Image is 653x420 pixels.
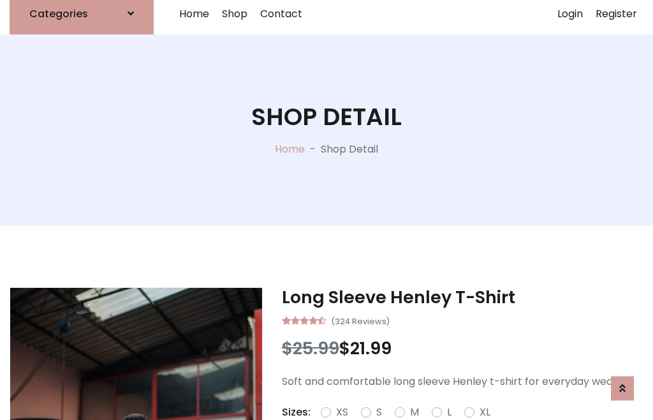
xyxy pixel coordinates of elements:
[282,405,311,420] p: Sizes:
[321,142,378,157] p: Shop Detail
[282,338,643,359] h3: $
[305,142,321,157] p: -
[282,287,643,308] h3: Long Sleeve Henley T-Shirt
[447,405,451,420] label: L
[410,405,419,420] label: M
[331,313,390,328] small: (324 Reviews)
[350,336,392,360] span: 21.99
[251,103,402,131] h1: Shop Detail
[275,142,305,156] a: Home
[336,405,348,420] label: XS
[282,336,339,360] span: $25.99
[29,8,88,20] h6: Categories
[480,405,490,420] label: XL
[376,405,382,420] label: S
[282,374,643,389] p: Soft and comfortable long sleeve Henley t-shirt for everyday wear.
